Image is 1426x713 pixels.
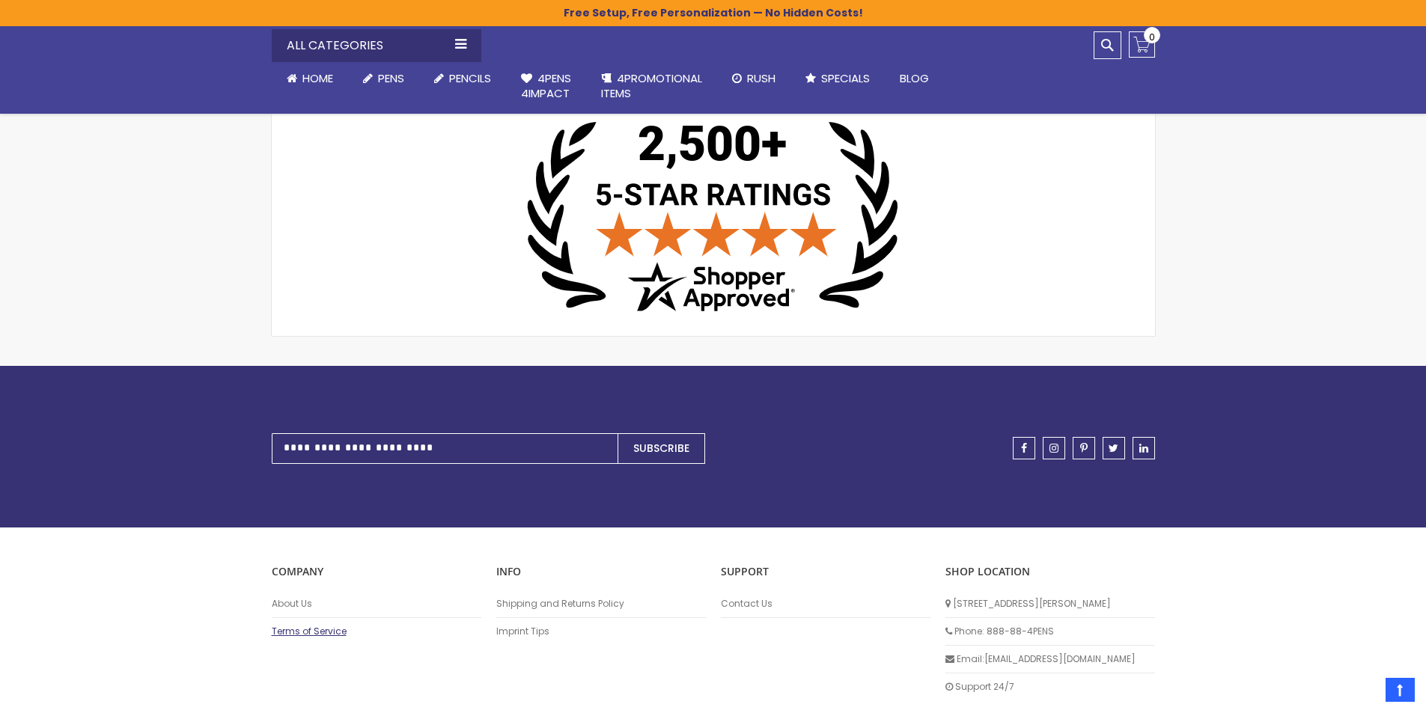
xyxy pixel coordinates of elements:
button: Subscribe [618,433,705,464]
p: INFO [496,565,706,579]
p: SHOP LOCATION [945,565,1155,579]
li: Phone: 888-88-4PENS [945,618,1155,646]
iframe: Google Customer Reviews [1302,673,1426,713]
span: Specials [821,70,870,86]
li: Support 24/7 [945,673,1155,700]
p: Support [721,565,930,579]
a: Imprint Tips [496,625,706,637]
a: About Us [272,598,481,610]
a: twitter [1103,437,1125,459]
a: 4Pens4impact [506,62,586,111]
span: 4PROMOTIONAL ITEMS [601,70,702,101]
p: COMPANY [272,565,481,579]
a: Blog [885,62,944,95]
a: instagram [1043,437,1065,459]
a: Pencils [419,62,506,95]
a: Shipping and Returns Policy [496,598,706,610]
span: 0 [1149,30,1155,44]
a: Contact Us [721,598,930,610]
span: Pencils [449,70,491,86]
a: Pens [348,62,419,95]
span: pinterest [1080,443,1088,453]
span: Pens [378,70,404,86]
span: 4Pens 4impact [521,70,571,101]
a: Specials [790,62,885,95]
span: facebook [1021,443,1027,453]
a: 4PROMOTIONALITEMS [586,62,717,111]
span: Subscribe [633,441,689,456]
span: linkedin [1139,443,1148,453]
a: Home [272,62,348,95]
span: twitter [1109,443,1118,453]
li: [STREET_ADDRESS][PERSON_NAME] [945,590,1155,618]
span: instagram [1049,443,1058,453]
div: All Categories [272,29,481,62]
li: Email: [EMAIL_ADDRESS][DOMAIN_NAME] [945,646,1155,673]
span: Blog [900,70,929,86]
a: facebook [1013,437,1035,459]
a: 0 [1129,31,1155,58]
a: linkedin [1133,437,1155,459]
span: Rush [747,70,776,86]
a: pinterest [1073,437,1095,459]
a: Terms of Service [272,625,481,637]
img: 5 Star Excellence award from Shopper Approved for collecting at least 100 5 star reviews [526,119,901,313]
a: Rush [717,62,790,95]
span: Home [302,70,333,86]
